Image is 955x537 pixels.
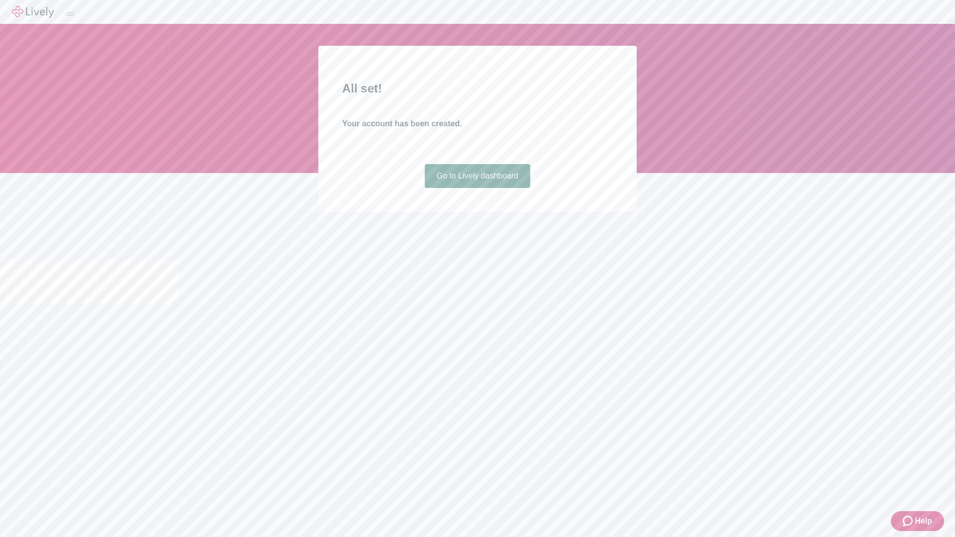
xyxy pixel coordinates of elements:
[342,118,613,130] h4: Your account has been created.
[425,164,531,188] a: Go to Lively dashboard
[891,511,944,531] button: Zendesk support iconHelp
[342,80,613,97] h2: All set!
[66,12,74,15] button: Log out
[903,515,915,527] svg: Zendesk support icon
[915,515,932,527] span: Help
[12,6,54,18] img: Lively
